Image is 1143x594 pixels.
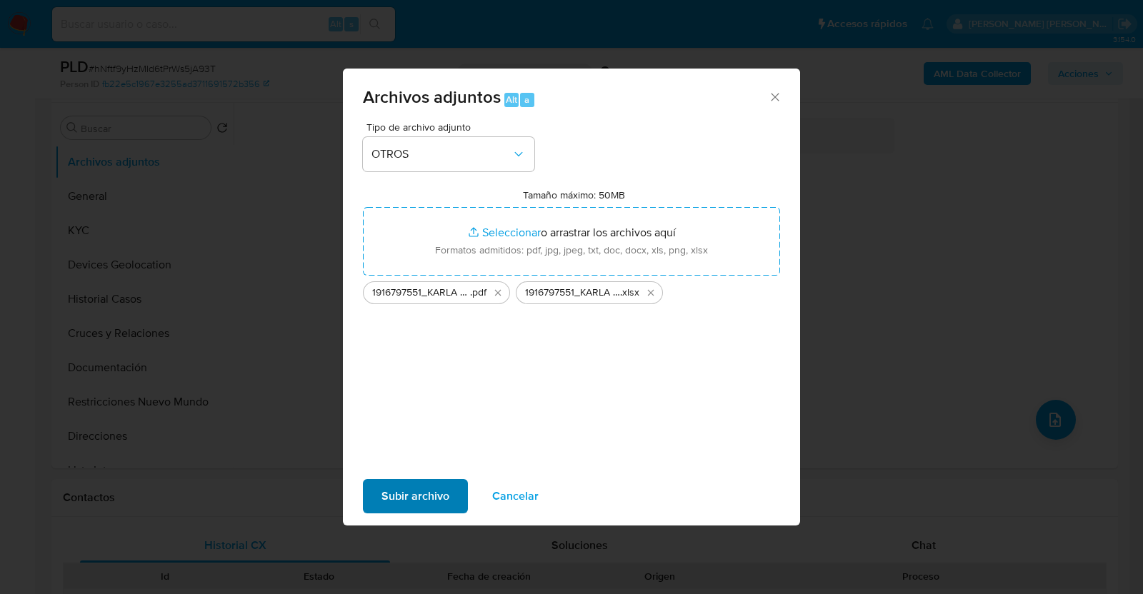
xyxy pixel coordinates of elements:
[363,479,468,513] button: Subir archivo
[363,84,501,109] span: Archivos adjuntos
[372,286,470,300] span: 1916797551_KARLA PALACIOS_JUL2025
[523,188,625,201] label: Tamaño máximo: 50MB
[363,137,534,171] button: OTROS
[489,284,506,301] button: Eliminar 1916797551_KARLA PALACIOS_JUL2025.pdf
[506,93,517,106] span: Alt
[620,286,639,300] span: .xlsx
[371,147,511,161] span: OTROS
[474,479,557,513] button: Cancelar
[363,276,780,304] ul: Archivos seleccionados
[381,480,449,512] span: Subir archivo
[642,284,659,301] button: Eliminar 1916797551_KARLA PALACIOS_JUL2025.xlsx
[524,93,529,106] span: a
[366,122,538,132] span: Tipo de archivo adjunto
[768,90,781,103] button: Cerrar
[492,480,539,512] span: Cancelar
[470,286,486,300] span: .pdf
[525,286,620,300] span: 1916797551_KARLA PALACIOS_JUL2025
